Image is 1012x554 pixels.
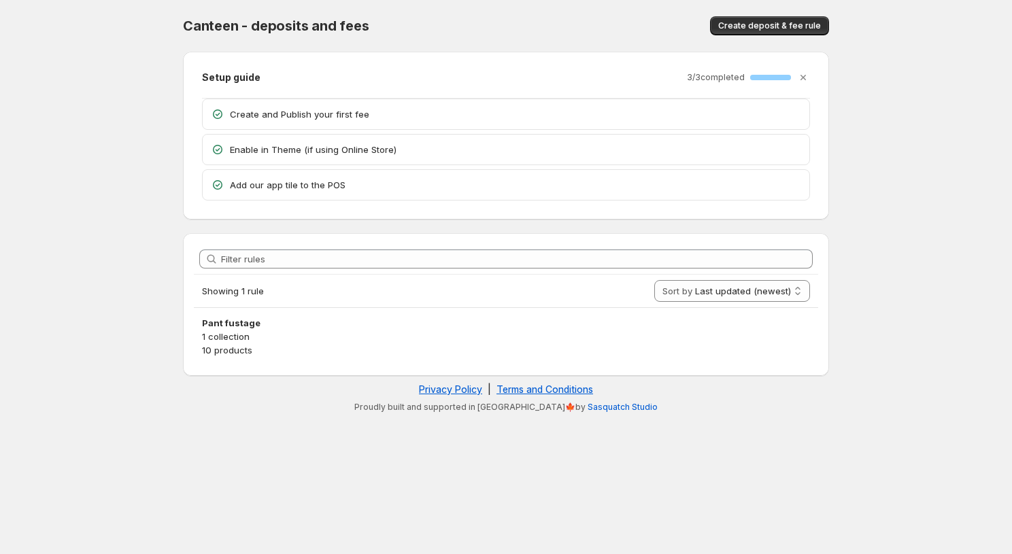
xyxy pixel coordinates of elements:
p: 10 products [202,343,810,357]
p: Proudly built and supported in [GEOGRAPHIC_DATA]🍁by [190,402,822,413]
p: 3 / 3 completed [687,72,745,83]
h3: Pant fustage [202,316,810,330]
span: Create deposit & fee rule [718,20,821,31]
p: 1 collection [202,330,810,343]
button: Create deposit & fee rule [710,16,829,35]
button: Dismiss setup guide [794,68,813,87]
span: | [488,383,491,395]
input: Filter rules [221,249,813,269]
span: Canteen - deposits and fees [183,18,369,34]
span: Showing 1 rule [202,285,264,296]
p: Add our app tile to the POS [230,178,801,192]
p: Create and Publish your first fee [230,107,801,121]
a: Terms and Conditions [496,383,593,395]
p: Enable in Theme (if using Online Store) [230,143,801,156]
a: Sasquatch Studio [588,402,658,412]
h2: Setup guide [202,71,260,84]
a: Privacy Policy [419,383,482,395]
